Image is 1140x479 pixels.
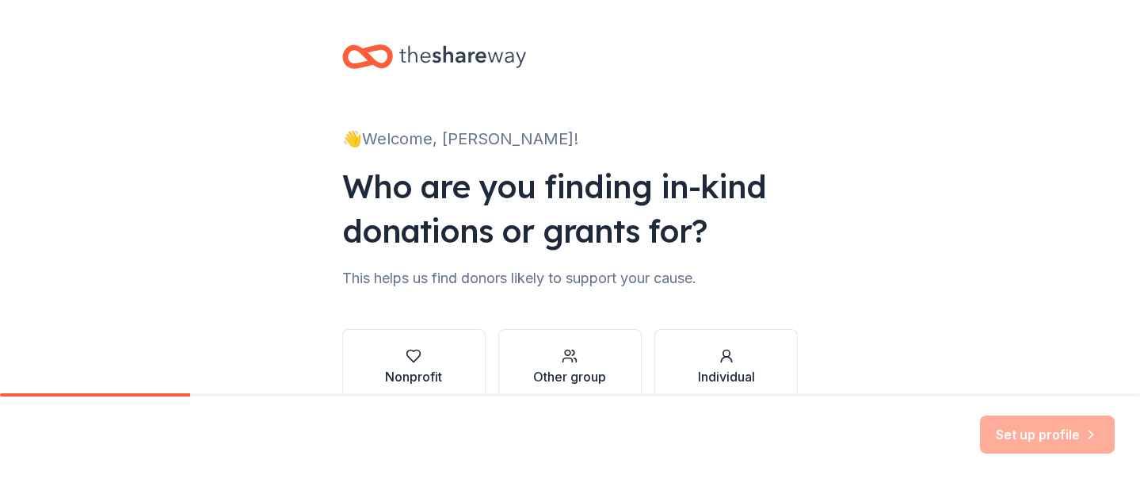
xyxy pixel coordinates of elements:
div: Other group [533,367,606,386]
div: This helps us find donors likely to support your cause. [342,266,799,291]
div: 👋 Welcome, [PERSON_NAME]! [342,126,799,151]
div: Nonprofit [385,367,442,386]
div: Who are you finding in-kind donations or grants for? [342,164,799,253]
button: Other group [498,329,642,405]
button: Nonprofit [342,329,486,405]
div: Individual [698,367,755,386]
button: Individual [654,329,798,405]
